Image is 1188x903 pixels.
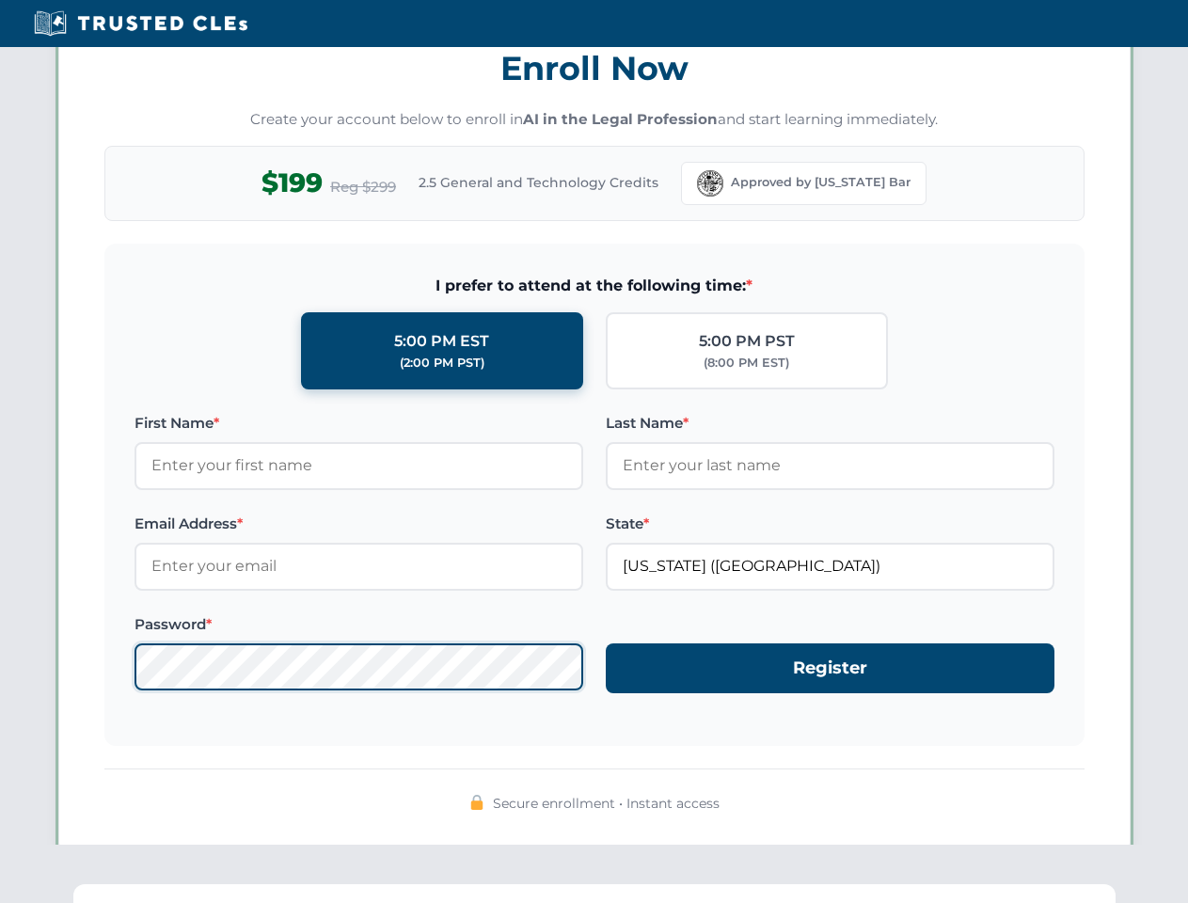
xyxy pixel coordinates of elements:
[394,329,489,354] div: 5:00 PM EST
[731,173,911,192] span: Approved by [US_STATE] Bar
[28,9,253,38] img: Trusted CLEs
[606,412,1054,435] label: Last Name
[606,442,1054,489] input: Enter your last name
[469,795,484,810] img: 🔒
[606,643,1054,693] button: Register
[135,513,583,535] label: Email Address
[104,39,1085,98] h3: Enroll Now
[493,793,720,814] span: Secure enrollment • Instant access
[699,329,795,354] div: 5:00 PM PST
[104,109,1085,131] p: Create your account below to enroll in and start learning immediately.
[135,412,583,435] label: First Name
[135,442,583,489] input: Enter your first name
[606,513,1054,535] label: State
[330,176,396,198] span: Reg $299
[261,162,323,204] span: $199
[697,170,723,197] img: Florida Bar
[135,274,1054,298] span: I prefer to attend at the following time:
[704,354,789,372] div: (8:00 PM EST)
[523,110,718,128] strong: AI in the Legal Profession
[135,613,583,636] label: Password
[135,543,583,590] input: Enter your email
[606,543,1054,590] input: Florida (FL)
[419,172,658,193] span: 2.5 General and Technology Credits
[400,354,484,372] div: (2:00 PM PST)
